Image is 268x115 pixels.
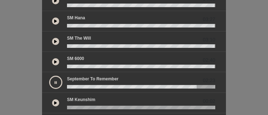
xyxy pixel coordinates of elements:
[203,16,215,23] span: 03:27
[67,76,119,82] p: September to Remember
[203,36,215,44] span: 03:10
[67,15,85,21] p: SM Hana
[67,55,84,62] p: SM 6000
[67,35,91,41] p: SM The Will
[67,96,95,103] p: SM Keunshim
[203,56,215,64] span: 02:40
[203,77,215,84] span: 02:23
[203,97,215,105] span: 00:02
